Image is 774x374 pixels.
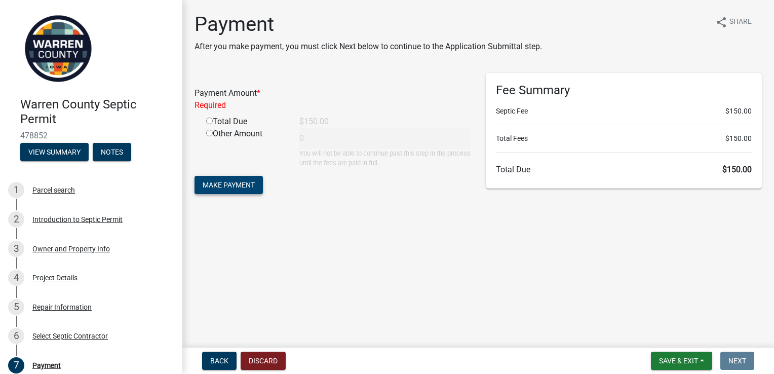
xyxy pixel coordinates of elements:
[93,148,131,157] wm-modal-confirm: Notes
[195,99,471,111] div: Required
[729,16,752,28] span: Share
[195,41,542,53] p: After you make payment, you must click Next below to continue to the Application Submittal step.
[715,16,727,28] i: share
[93,143,131,161] button: Notes
[187,87,478,111] div: Payment Amount
[32,362,61,369] div: Payment
[195,12,542,36] h1: Payment
[32,332,108,340] div: Select Septic Contractor
[8,299,24,315] div: 5
[20,97,174,127] h4: Warren County Septic Permit
[496,106,752,117] li: Septic Fee
[195,176,263,194] button: Make Payment
[32,216,123,223] div: Introduction to Septic Permit
[32,245,110,252] div: Owner and Property Info
[210,357,228,365] span: Back
[32,274,78,281] div: Project Details
[8,241,24,257] div: 3
[8,270,24,286] div: 4
[8,328,24,344] div: 6
[707,12,760,32] button: shareShare
[202,352,237,370] button: Back
[32,304,92,311] div: Repair Information
[8,211,24,228] div: 2
[20,143,89,161] button: View Summary
[199,116,292,128] div: Total Due
[496,133,752,144] li: Total Fees
[8,357,24,373] div: 7
[728,357,746,365] span: Next
[496,165,752,174] h6: Total Due
[203,181,255,189] span: Make Payment
[241,352,286,370] button: Discard
[725,133,752,144] span: $150.00
[722,165,752,174] span: $150.00
[496,83,752,98] h6: Fee Summary
[32,186,75,194] div: Parcel search
[199,128,292,168] div: Other Amount
[725,106,752,117] span: $150.00
[20,148,89,157] wm-modal-confirm: Summary
[8,182,24,198] div: 1
[651,352,712,370] button: Save & Exit
[720,352,754,370] button: Next
[20,11,96,87] img: Warren County, Iowa
[659,357,698,365] span: Save & Exit
[20,131,162,140] span: 478852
